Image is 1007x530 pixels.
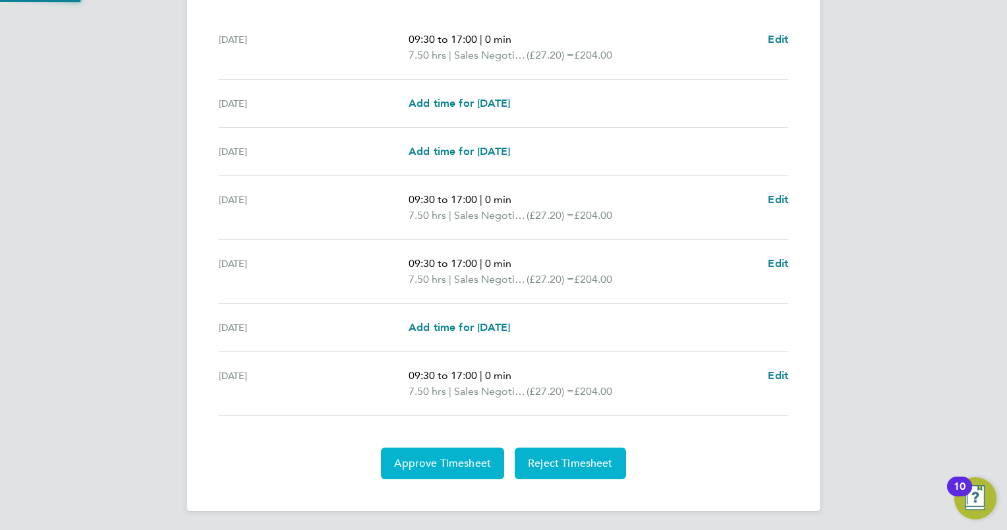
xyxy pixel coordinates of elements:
span: (£27.20) = [527,209,574,221]
span: 7.50 hrs [409,385,446,398]
button: Approve Timesheet [381,448,504,479]
span: Sales Negotiator [GEOGRAPHIC_DATA] [454,272,527,287]
div: [DATE] [219,368,409,399]
button: Reject Timesheet [515,448,626,479]
span: Edit [768,369,788,382]
a: Edit [768,368,788,384]
span: 0 min [485,369,511,382]
span: Sales Negotiator [GEOGRAPHIC_DATA] [454,384,527,399]
span: Edit [768,257,788,270]
span: (£27.20) = [527,273,574,285]
span: Approve Timesheet [394,457,491,470]
div: [DATE] [219,192,409,223]
span: Add time for [DATE] [409,145,510,158]
span: Add time for [DATE] [409,97,510,109]
span: 0 min [485,257,511,270]
a: Edit [768,192,788,208]
span: (£27.20) = [527,49,574,61]
span: Add time for [DATE] [409,321,510,334]
a: Add time for [DATE] [409,96,510,111]
span: 7.50 hrs [409,209,446,221]
span: Sales Negotiator [GEOGRAPHIC_DATA] [454,208,527,223]
span: £204.00 [574,385,612,398]
span: £204.00 [574,209,612,221]
span: 7.50 hrs [409,273,446,285]
span: Edit [768,193,788,206]
span: | [480,257,482,270]
span: 0 min [485,33,511,45]
span: £204.00 [574,273,612,285]
div: [DATE] [219,96,409,111]
div: [DATE] [219,320,409,336]
span: 09:30 to 17:00 [409,369,477,382]
span: 09:30 to 17:00 [409,193,477,206]
span: 09:30 to 17:00 [409,257,477,270]
span: | [449,209,451,221]
span: Edit [768,33,788,45]
a: Edit [768,32,788,47]
span: | [480,369,482,382]
span: | [449,49,451,61]
div: [DATE] [219,32,409,63]
span: 0 min [485,193,511,206]
a: Add time for [DATE] [409,144,510,160]
span: 7.50 hrs [409,49,446,61]
span: (£27.20) = [527,385,574,398]
span: | [449,385,451,398]
span: | [480,33,482,45]
a: Add time for [DATE] [409,320,510,336]
span: £204.00 [574,49,612,61]
span: Reject Timesheet [528,457,613,470]
span: | [480,193,482,206]
span: | [449,273,451,285]
a: Edit [768,256,788,272]
span: Sales Negotiator [GEOGRAPHIC_DATA] [454,47,527,63]
div: [DATE] [219,256,409,287]
div: 10 [954,486,965,504]
span: 09:30 to 17:00 [409,33,477,45]
div: [DATE] [219,144,409,160]
button: Open Resource Center, 10 new notifications [954,477,996,519]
